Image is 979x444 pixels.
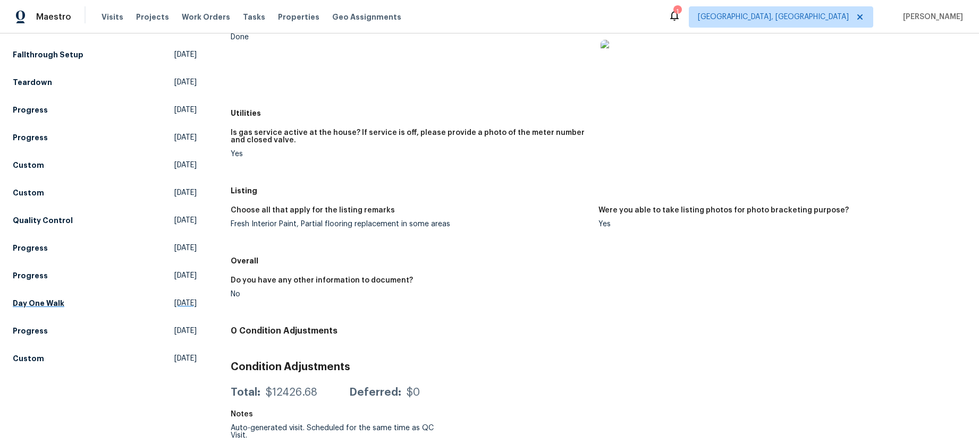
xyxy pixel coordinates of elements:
h5: Progress [13,326,48,336]
span: [DATE] [174,215,197,226]
a: Progress[DATE] [13,128,197,147]
h5: Custom [13,160,44,170]
span: [DATE] [174,160,197,170]
a: Custom[DATE] [13,183,197,202]
span: [DATE] [174,298,197,309]
a: Custom[DATE] [13,156,197,175]
span: Work Orders [182,12,230,22]
h3: Condition Adjustments [231,362,966,372]
div: Yes [598,220,958,228]
div: Fresh Interior Paint, Partial flooring replacement in some areas [231,220,590,228]
div: Done [231,33,590,41]
span: Maestro [36,12,71,22]
a: Day One Walk[DATE] [13,294,197,313]
h5: Do you have any other information to document? [231,277,413,284]
a: Quality Control[DATE] [13,211,197,230]
h5: Were you able to take listing photos for photo bracketing purpose? [598,207,849,214]
div: $0 [407,387,420,398]
span: [GEOGRAPHIC_DATA], [GEOGRAPHIC_DATA] [698,12,849,22]
span: Geo Assignments [332,12,401,22]
span: Properties [278,12,319,22]
a: Fallthrough Setup[DATE] [13,45,197,64]
span: Visits [102,12,123,22]
span: Tasks [243,13,265,21]
h5: Quality Control [13,215,73,226]
a: Progress[DATE] [13,100,197,119]
span: [DATE] [174,105,197,115]
span: Projects [136,12,169,22]
h5: Fallthrough Setup [13,49,83,60]
h5: Overall [231,255,966,266]
span: [DATE] [174,77,197,88]
span: [DATE] [174,270,197,281]
div: Deferred: [349,387,401,398]
h5: Teardown [13,77,52,88]
span: [DATE] [174,49,197,60]
div: 1 [673,6,681,17]
div: Total: [231,387,260,398]
span: [PERSON_NAME] [899,12,963,22]
h5: Custom [13,353,44,364]
a: Progress[DATE] [13,321,197,340]
span: [DATE] [174,187,197,198]
h5: Listing [231,185,966,196]
h5: Is gas service active at the house? If service is off, please provide a photo of the meter number... [231,129,590,144]
h5: Progress [13,105,48,115]
h5: Progress [13,132,48,143]
h5: Progress [13,243,48,253]
h5: Notes [231,411,253,418]
h5: Progress [13,270,48,281]
h5: Custom [13,187,44,198]
h4: 0 Condition Adjustments [231,326,966,336]
div: Auto-generated visit. Scheduled for the same time as QC Visit. [231,424,451,439]
span: [DATE] [174,243,197,253]
a: Progress[DATE] [13,238,197,258]
a: Custom[DATE] [13,349,197,368]
h5: Day One Walk [13,298,64,309]
a: Progress[DATE] [13,266,197,285]
h5: Utilities [231,108,966,118]
a: Teardown[DATE] [13,73,197,92]
h5: Choose all that apply for the listing remarks [231,207,395,214]
div: Yes [231,150,590,158]
span: [DATE] [174,326,197,336]
span: [DATE] [174,353,197,364]
div: No [231,291,590,298]
div: $12426.68 [266,387,317,398]
span: [DATE] [174,132,197,143]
